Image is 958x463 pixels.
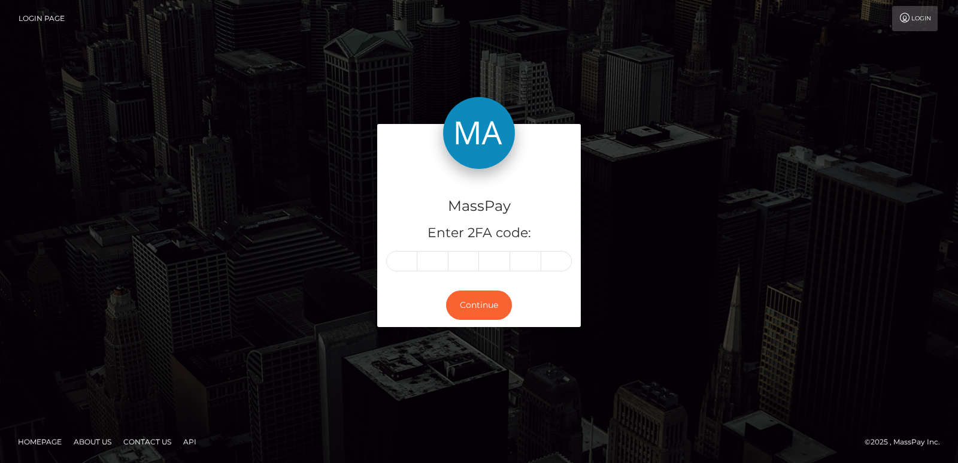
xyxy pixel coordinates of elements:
h4: MassPay [386,196,572,217]
a: Contact Us [119,432,176,451]
a: Login Page [19,6,65,31]
a: Login [892,6,938,31]
a: About Us [69,432,116,451]
button: Continue [446,290,512,320]
a: Homepage [13,432,66,451]
div: © 2025 , MassPay Inc. [865,435,949,449]
img: MassPay [443,97,515,169]
a: API [178,432,201,451]
h5: Enter 2FA code: [386,224,572,243]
